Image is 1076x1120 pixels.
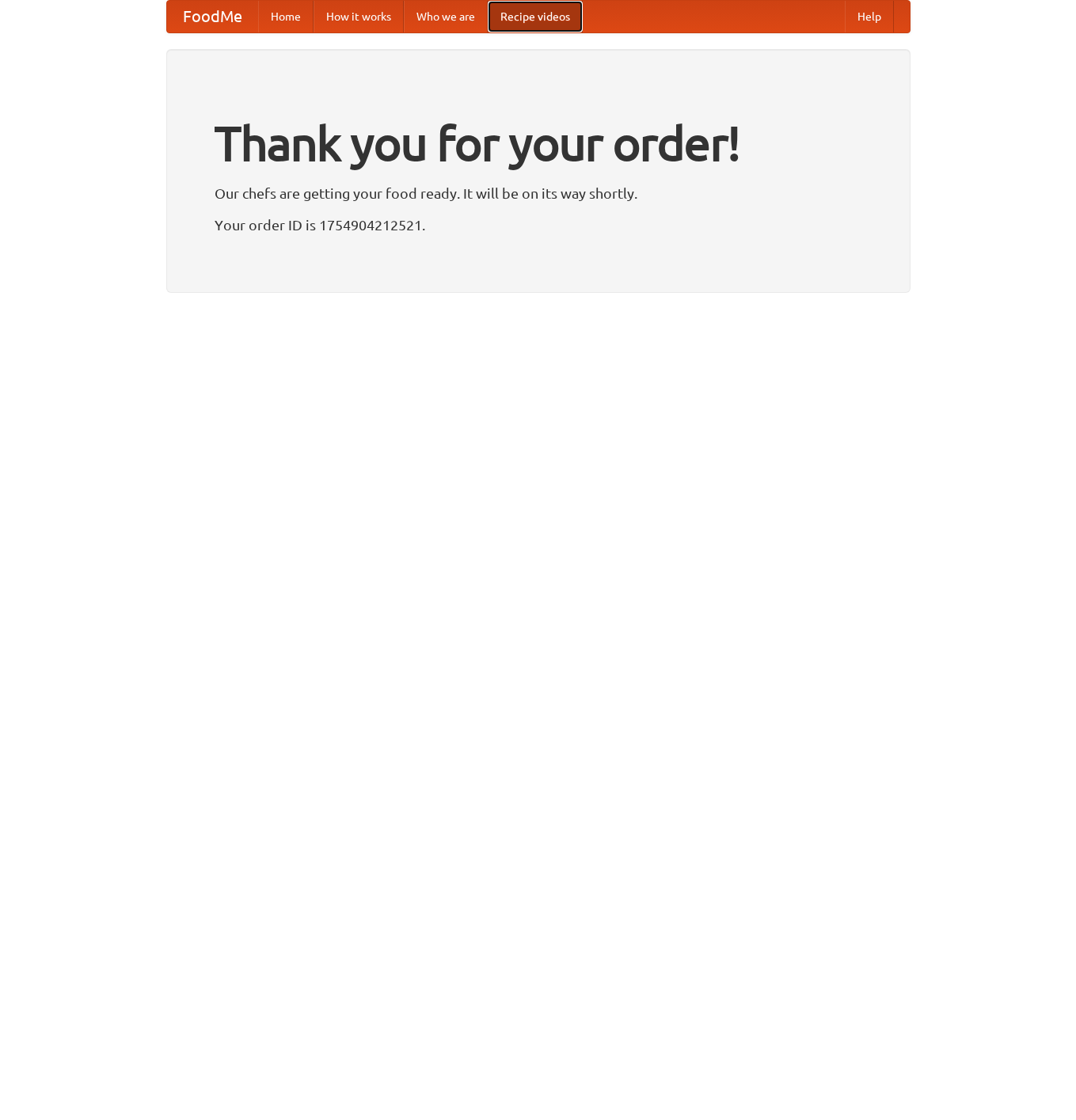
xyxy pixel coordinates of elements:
[167,1,258,32] a: FoodMe
[845,1,894,32] a: Help
[314,1,404,32] a: How it works
[404,1,488,32] a: Who we are
[215,105,862,181] h1: Thank you for your order!
[215,213,862,237] p: Your order ID is 1754904212521.
[258,1,314,32] a: Home
[488,1,583,32] a: Recipe videos
[215,181,862,205] p: Our chefs are getting your food ready. It will be on its way shortly.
